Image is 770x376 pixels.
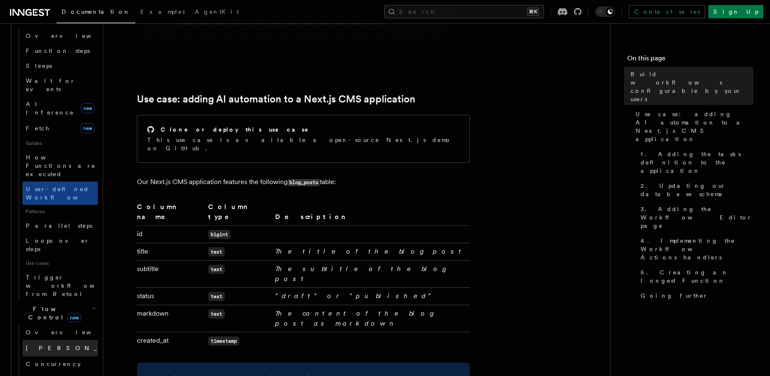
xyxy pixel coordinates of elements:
[140,8,185,15] span: Examples
[637,233,753,265] a: 4. Implementing the Workflow Actions handlers
[81,103,94,113] span: new
[637,147,753,178] a: 1. Adding the tasks definition to the application
[637,202,753,233] a: 3. Adding the Workflow Editor page
[26,237,89,252] span: Loops over steps
[632,107,753,147] a: Use case: adding AI automation to a Next.js CMS application
[272,202,470,226] th: Description
[22,73,98,97] a: Wait for events
[15,301,98,325] button: Flow Controlnew
[26,274,117,297] span: Trigger workflows from Retool
[22,340,98,356] a: [PERSON_NAME]
[26,47,90,54] span: Function steps
[81,123,94,133] span: new
[190,2,244,22] a: AgentKit
[641,150,753,175] span: 1. Adding the tasks definition to the application
[26,62,52,69] span: Sleeps
[384,5,544,18] button: Search...⌘K
[26,222,92,229] span: Parallel steps
[208,292,225,301] code: text
[22,97,98,120] a: AI Inferencenew
[637,178,753,202] a: 2. Updating our database schema
[641,268,753,285] span: 5. Creating an Inngest Function
[137,260,205,287] td: subtitle
[137,176,470,188] p: Our Next.js CMS application features the following table:
[627,53,753,67] h4: On this page
[22,43,98,58] a: Function steps
[629,5,705,18] a: Contact sales
[137,202,205,226] th: Column name
[26,77,75,92] span: Wait for events
[22,205,98,218] span: Patterns
[26,154,96,177] span: How Functions are executed
[641,182,753,198] span: 2. Updating our database schema
[208,336,239,346] code: timestamp
[22,233,98,256] a: Loops over steps
[627,67,753,107] a: Build workflows configurable by your users
[22,150,98,182] a: How Functions are executed
[637,265,753,288] a: 5. Creating an Inngest Function
[26,345,148,351] span: [PERSON_NAME]
[26,32,112,39] span: Overview
[22,137,98,150] span: Guides
[275,309,436,327] em: The content of the blog post as markdown
[15,28,98,301] div: Steps & Workflows
[135,2,190,22] a: Examples
[147,136,460,152] p: This use case is available a open-source Next.js demo on GitHub.
[161,125,309,134] h2: Clone or deploy this use case
[22,356,98,371] a: Concurrency
[636,110,753,143] span: Use case: adding AI automation to a Next.js CMS application
[137,93,415,105] a: Use case: adding AI automation to a Next.js CMS application
[137,332,205,349] td: created_at
[26,361,81,367] span: Concurrency
[288,179,320,186] code: blog_posts
[67,313,81,322] span: new
[22,256,98,270] span: Use cases
[26,125,50,132] span: Fetch
[22,218,98,233] a: Parallel steps
[637,288,753,303] a: Going further
[595,7,615,17] button: Toggle dark mode
[15,305,92,321] span: Flow Control
[208,265,225,274] code: text
[641,291,708,300] span: Going further
[22,182,98,205] a: User-defined Workflows
[137,287,205,305] td: status
[62,8,130,15] span: Documentation
[275,292,435,300] em: "draft" or "published"
[137,225,205,243] td: id
[26,101,74,116] span: AI Inference
[22,58,98,73] a: Sleeps
[275,247,465,255] em: The title of the blog post
[195,8,239,15] span: AgentKit
[22,28,98,43] a: Overview
[137,115,470,163] a: Clone or deploy this use caseThis use case is available a open-source Next.js demo on GitHub.
[205,202,272,226] th: Column type
[275,265,449,283] em: The subtitle of the blog post
[708,5,763,18] a: Sign Up
[641,205,753,230] span: 3. Adding the Workflow Editor page
[208,247,225,256] code: text
[641,237,753,261] span: 4. Implementing the Workflow Actions handlers
[57,2,135,23] a: Documentation
[527,7,539,16] kbd: ⌘K
[137,243,205,260] td: title
[22,270,98,301] a: Trigger workflows from Retool
[631,70,753,103] span: Build workflows configurable by your users
[22,120,98,137] a: Fetchnew
[137,305,205,332] td: markdown
[22,325,98,340] a: Overview
[208,309,225,319] code: text
[26,186,101,201] span: User-defined Workflows
[26,329,112,336] span: Overview
[208,230,231,239] code: bigint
